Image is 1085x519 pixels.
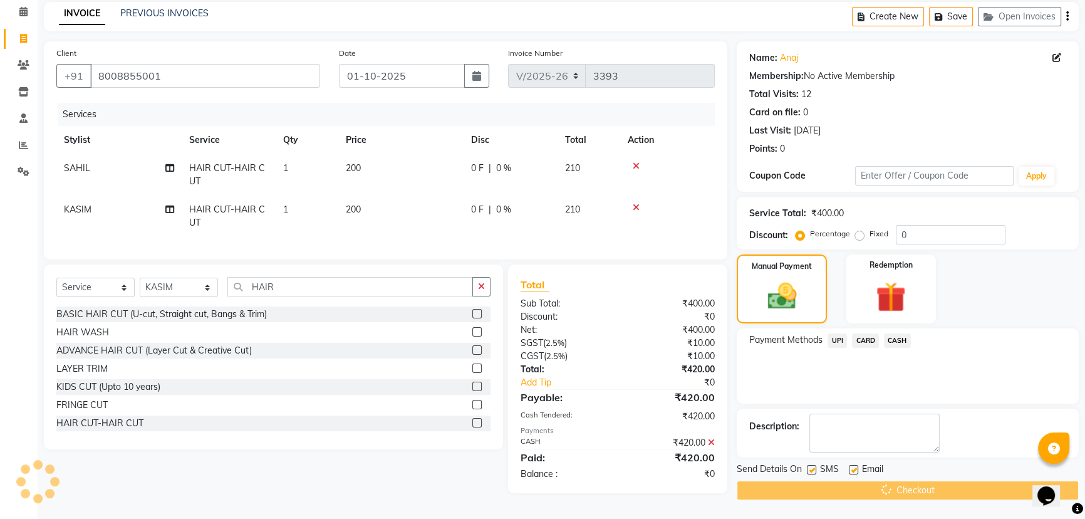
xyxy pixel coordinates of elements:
[56,362,108,375] div: LAYER TRIM
[749,207,806,220] div: Service Total:
[283,162,288,174] span: 1
[64,204,91,215] span: KASIM
[1019,167,1054,186] button: Apply
[749,420,799,433] div: Description:
[182,126,276,154] th: Service
[870,259,913,271] label: Redemption
[794,124,821,137] div: [DATE]
[749,70,804,83] div: Membership:
[852,7,924,26] button: Create New
[511,363,618,376] div: Total:
[511,436,618,449] div: CASH
[521,337,543,349] span: SGST
[749,51,777,65] div: Name:
[810,228,850,239] label: Percentage
[521,350,544,362] span: CGST
[565,162,580,174] span: 210
[56,126,182,154] th: Stylist
[464,126,558,154] th: Disc
[749,142,777,155] div: Points:
[189,162,265,187] span: HAIR CUT-HAIR CUT
[521,278,549,291] span: Total
[90,64,320,88] input: Search by Name/Mobile/Email/Code
[56,344,252,357] div: ADVANCE HAIR CUT (Layer Cut & Creative Cut)
[618,468,724,481] div: ₹0
[508,48,563,59] label: Invoice Number
[511,390,618,405] div: Payable:
[511,337,618,350] div: ( )
[511,297,618,310] div: Sub Total:
[511,310,618,323] div: Discount:
[749,88,799,101] div: Total Visits:
[338,126,464,154] th: Price
[801,88,811,101] div: 12
[120,8,209,19] a: PREVIOUS INVOICES
[189,204,265,228] span: HAIR CUT-HAIR CUT
[511,376,636,389] a: Add Tip
[521,426,715,436] div: Payments
[546,351,565,361] span: 2.5%
[749,106,801,119] div: Card on file:
[511,350,618,363] div: ( )
[618,363,724,376] div: ₹420.00
[737,463,802,478] span: Send Details On
[780,142,785,155] div: 0
[276,126,338,154] th: Qty
[828,333,847,348] span: UPI
[56,326,109,339] div: HAIR WASH
[511,468,618,481] div: Balance :
[618,410,724,423] div: ₹420.00
[346,204,361,215] span: 200
[811,207,844,220] div: ₹400.00
[283,204,288,215] span: 1
[58,103,724,126] div: Services
[820,463,839,478] span: SMS
[56,48,76,59] label: Client
[56,380,160,394] div: KIDS CUT (Upto 10 years)
[56,308,267,321] div: BASIC HAIR CUT (U-cut, Straight cut, Bangs & Trim)
[496,162,511,175] span: 0 %
[56,417,143,430] div: HAIR CUT-HAIR CUT
[618,297,724,310] div: ₹400.00
[752,261,812,272] label: Manual Payment
[56,399,108,412] div: FRINGE CUT
[929,7,973,26] button: Save
[855,166,1014,186] input: Enter Offer / Coupon Code
[862,463,883,478] span: Email
[558,126,620,154] th: Total
[227,277,473,296] input: Search or Scan
[749,229,788,242] div: Discount:
[618,390,724,405] div: ₹420.00
[546,338,564,348] span: 2.5%
[511,410,618,423] div: Cash Tendered:
[803,106,808,119] div: 0
[620,126,715,154] th: Action
[978,7,1061,26] button: Open Invoices
[56,64,91,88] button: +91
[759,280,806,313] img: _cash.svg
[866,278,915,316] img: _gift.svg
[489,162,491,175] span: |
[749,70,1066,83] div: No Active Membership
[489,203,491,216] span: |
[618,450,724,465] div: ₹420.00
[618,337,724,350] div: ₹10.00
[565,204,580,215] span: 210
[471,162,484,175] span: 0 F
[635,376,724,389] div: ₹0
[749,333,823,347] span: Payment Methods
[852,333,879,348] span: CARD
[618,323,724,337] div: ₹400.00
[870,228,888,239] label: Fixed
[884,333,911,348] span: CASH
[346,162,361,174] span: 200
[749,124,791,137] div: Last Visit:
[511,450,618,465] div: Paid:
[1032,469,1072,506] iframe: chat widget
[618,310,724,323] div: ₹0
[339,48,356,59] label: Date
[618,436,724,449] div: ₹420.00
[511,323,618,337] div: Net:
[64,162,90,174] span: SAHIL
[749,169,855,182] div: Coupon Code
